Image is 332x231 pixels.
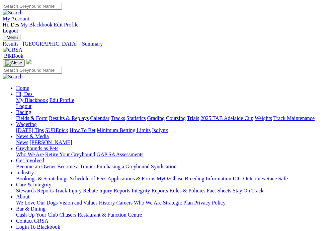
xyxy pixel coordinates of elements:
[16,212,329,218] div: Bar & Dining
[187,115,199,121] a: Trials
[16,115,329,121] div: Racing
[107,176,155,181] a: Applications & Forms
[16,224,60,230] a: Login To Blackbook
[97,127,151,133] a: Minimum Betting Limits
[45,127,68,133] a: SUREpick
[4,53,23,59] span: BlkBook
[3,16,29,21] a: My Account
[273,115,315,121] a: Track Maintenance
[3,74,23,80] img: Search
[233,188,263,193] a: Stay On Track
[97,164,150,169] a: Purchasing a Greyhound
[7,35,18,40] span: Menu
[59,212,142,218] a: Chasers Restaurant & Function Centre
[49,115,89,121] a: Results & Replays
[16,97,48,103] a: My Blackbook
[3,41,329,47] a: Results - [GEOGRAPHIC_DATA] - Summary
[132,188,168,193] a: Integrity Reports
[16,218,48,224] a: Contact GRSA
[3,34,20,41] button: Toggle navigation
[59,200,97,206] a: Vision and Values
[147,115,165,121] a: Grading
[127,115,146,121] a: Statistics
[29,139,72,145] a: [PERSON_NAME]
[54,22,78,27] a: Edit Profile
[97,152,144,157] a: GAP SA Assessments
[3,53,23,59] a: BlkBook
[16,121,37,127] a: Wagering
[16,170,34,175] a: Industry
[3,22,19,27] span: Hi, Des
[200,115,253,121] a: 2025 TAB Adelaide Cup
[116,200,133,206] a: Careers
[207,188,231,193] a: Fact Sheets
[166,115,186,121] a: Coursing
[70,176,106,181] a: Schedule of Fees
[16,91,34,97] a: Hi, Des
[16,85,29,91] a: Home
[16,200,329,206] div: About
[55,188,98,193] a: Track Injury Rebate
[16,146,58,151] a: Greyhounds as Pets
[255,115,272,121] a: Weights
[16,109,31,115] a: Racing
[16,115,48,121] a: Fields & Form
[99,200,115,206] a: History
[16,176,68,181] a: Bookings & Scratchings
[134,200,162,206] a: Who We Are
[185,176,231,181] a: Breeding Information
[151,164,176,169] a: Syndication
[194,200,226,206] a: Privacy Policy
[45,152,95,157] a: Retire Your Greyhound
[16,133,49,139] a: News & Media
[16,188,329,194] div: Care & Integrity
[16,206,46,212] a: Bar & Dining
[16,139,28,145] a: News
[20,22,53,27] a: My Blackbook
[26,59,31,64] img: logo-grsa-white.png
[57,164,95,169] a: Become a Trainer
[16,91,32,97] span: Hi, Des
[16,97,329,109] div: Hi, Des
[266,176,287,181] a: Race Safe
[16,158,44,163] a: Get Involved
[3,3,62,10] input: Search
[3,59,25,67] button: Toggle navigation
[90,115,109,121] a: Calendar
[3,67,62,74] input: Search
[3,28,18,34] a: Logout
[152,127,168,133] a: Isolynx
[3,22,329,34] div: My Account
[3,47,22,53] img: GRSA
[111,115,125,121] a: Tracks
[16,152,44,157] a: Who We Are
[16,164,329,170] div: Get Involved
[16,200,58,206] a: We Love Our Dogs
[16,139,329,146] div: News & Media
[16,127,44,133] a: [DATE] Tips
[3,10,23,16] img: Search
[16,103,31,109] a: Logout
[16,127,329,133] div: Wagering
[169,188,205,193] a: Rules & Policies
[5,60,22,66] img: Close
[233,176,265,181] a: ICG Outcomes
[163,200,193,206] a: Strategic Plan
[99,188,130,193] a: Injury Reports
[16,182,52,187] a: Care & Integrity
[70,127,96,133] a: How To Bet
[16,164,56,169] a: Become an Owner
[16,176,329,182] div: Industry
[16,194,29,199] a: About
[157,176,183,181] a: MyOzChase
[16,152,329,158] div: Greyhounds as Pets
[16,188,54,193] a: Stewards Reports
[16,212,58,218] a: Cash Up Your Club
[50,97,74,103] a: Edit Profile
